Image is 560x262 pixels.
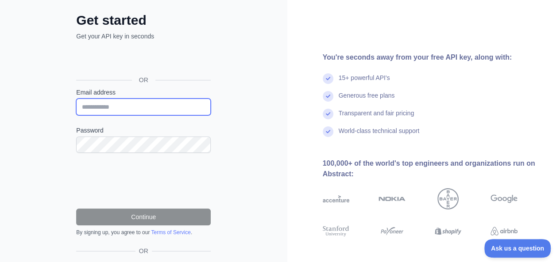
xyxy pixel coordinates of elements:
[323,91,333,102] img: check mark
[378,188,406,209] img: nokia
[339,126,420,144] div: World-class technical support
[76,12,211,28] h2: Get started
[323,52,546,63] div: You're seconds away from your free API key, along with:
[76,163,211,198] iframe: reCAPTCHA
[323,188,350,209] img: accenture
[490,224,518,238] img: airbnb
[76,126,211,135] label: Password
[437,188,459,209] img: bayer
[339,109,414,126] div: Transparent and fair pricing
[435,224,462,238] img: shopify
[135,247,152,255] span: OR
[323,224,350,238] img: stanford university
[323,158,546,179] div: 100,000+ of the world's top engineers and organizations run on Abstract:
[339,91,395,109] div: Generous free plans
[378,224,406,238] img: payoneer
[132,76,155,84] span: OR
[323,73,333,84] img: check mark
[323,109,333,119] img: check mark
[76,32,211,41] p: Get your API key in seconds
[339,73,390,91] div: 15+ powerful API's
[72,50,213,70] iframe: Sign in with Google Button
[76,229,211,236] div: By signing up, you agree to our .
[151,229,190,235] a: Terms of Service
[76,209,211,225] button: Continue
[490,188,518,209] img: google
[323,126,333,137] img: check mark
[484,239,551,258] iframe: Toggle Customer Support
[76,88,211,97] label: Email address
